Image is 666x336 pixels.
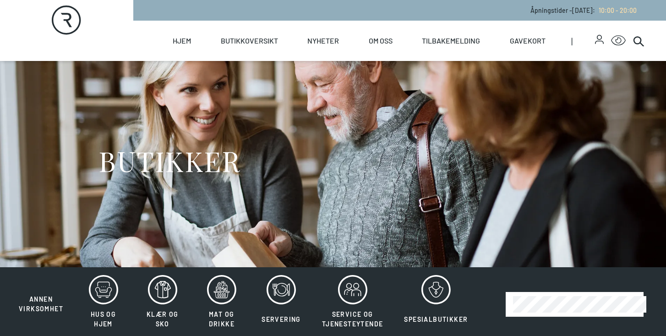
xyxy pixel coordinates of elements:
[75,275,132,334] button: Hus og hjem
[595,6,637,14] a: 10:00 - 20:00
[252,275,311,334] button: Servering
[530,6,637,15] p: Åpningstider - [DATE] :
[599,6,637,14] span: 10:00 - 20:00
[369,21,393,61] a: Om oss
[262,315,301,323] span: Servering
[307,21,339,61] a: Nyheter
[221,21,278,61] a: Butikkoversikt
[394,275,477,334] button: Spesialbutikker
[209,310,235,328] span: Mat og drikke
[571,21,595,61] span: |
[19,295,63,313] span: Annen virksomhet
[611,33,626,48] button: Open Accessibility Menu
[404,315,468,323] span: Spesialbutikker
[322,310,383,328] span: Service og tjenesteytende
[134,275,191,334] button: Klær og sko
[510,21,546,61] a: Gavekort
[193,275,250,334] button: Mat og drikke
[173,21,191,61] a: Hjem
[422,21,480,61] a: Tilbakemelding
[9,275,73,314] button: Annen virksomhet
[312,275,393,334] button: Service og tjenesteytende
[98,143,240,178] h1: BUTIKKER
[147,310,179,328] span: Klær og sko
[91,310,116,328] span: Hus og hjem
